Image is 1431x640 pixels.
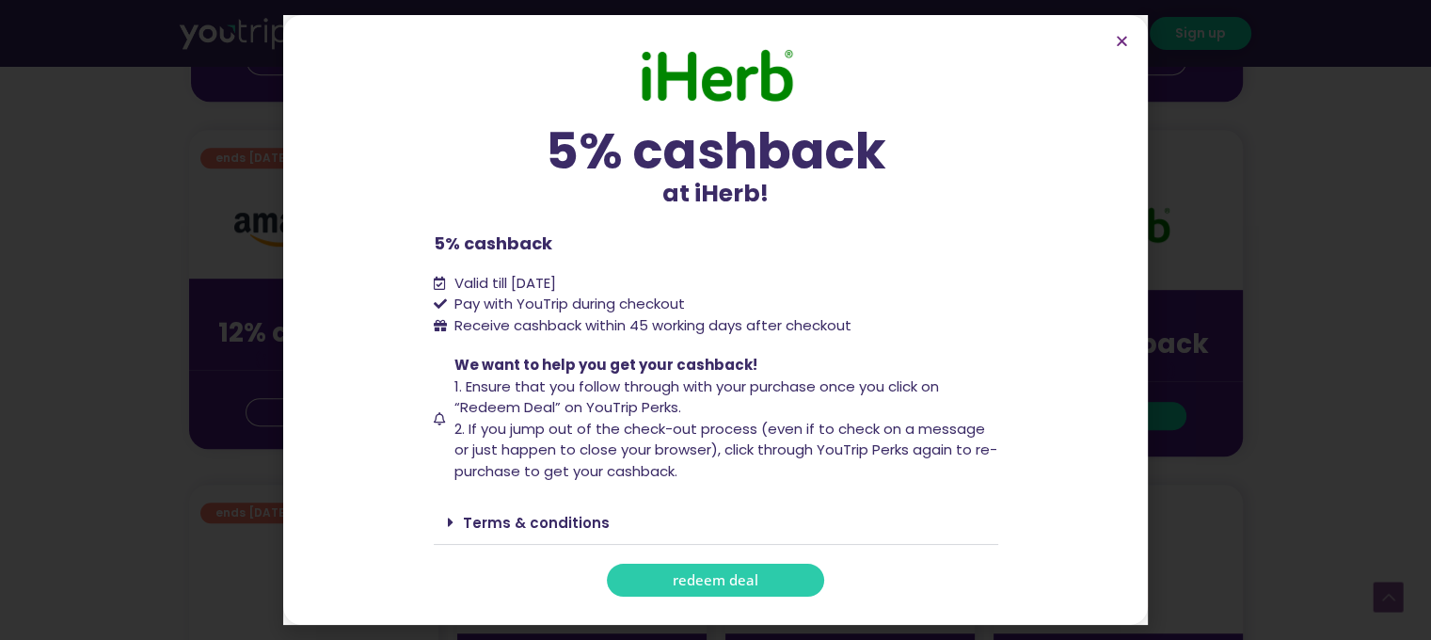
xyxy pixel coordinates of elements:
span: Pay with YouTrip during checkout [450,294,685,315]
a: Close [1115,34,1129,48]
span: 2. If you jump out of the check-out process (even if to check on a message or just happen to clos... [454,419,997,481]
div: 5% cashback [434,126,998,176]
span: Valid till [DATE] [450,273,556,295]
span: Receive cashback within 45 working days after checkout [450,315,851,337]
span: We want to help you get your cashback! [454,355,757,375]
a: Terms & conditions [463,513,610,533]
span: 1. Ensure that you follow through with your purchase once you click on “Redeem Deal” on YouTrip P... [454,376,939,418]
div: at iHerb! [434,126,998,212]
a: redeem deal [607,564,824,597]
span: redeem deal [673,573,758,587]
div: Terms & conditions [434,501,998,545]
p: 5% cashback [434,231,998,256]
